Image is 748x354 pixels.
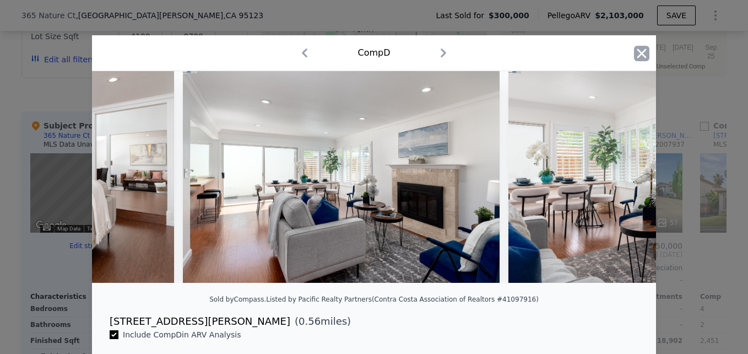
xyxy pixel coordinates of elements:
[299,315,321,327] span: 0.56
[357,46,390,60] div: Comp D
[183,71,500,283] img: Property Img
[209,296,266,303] div: Sold by Compass .
[118,330,246,339] span: Include Comp D in ARV Analysis
[110,314,290,329] div: [STREET_ADDRESS][PERSON_NAME]
[266,296,539,303] div: Listed by Pacific Realty Partners (Contra Costa Association of Realtors #41097916)
[290,314,351,329] span: ( miles)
